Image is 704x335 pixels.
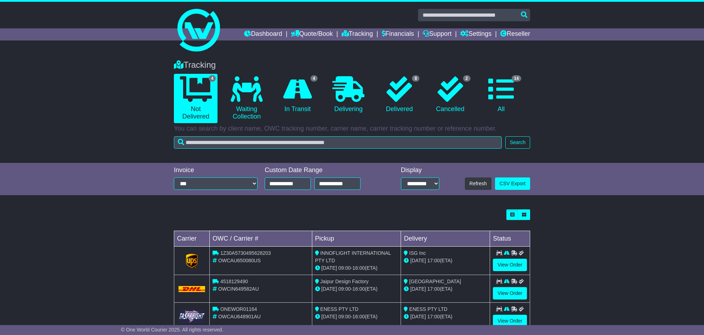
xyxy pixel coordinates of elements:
span: 2 [463,75,471,82]
img: DHL.png [178,286,205,292]
div: Invoice [174,166,258,174]
div: - (ETA) [315,264,398,272]
span: 17:00 [427,258,440,263]
img: GetCarrierServiceLogo [178,309,205,323]
p: You can search by client name, OWC tracking number, carrier name, carrier tracking number or refe... [174,125,530,133]
a: Tracking [342,28,373,40]
span: [DATE] [321,265,337,271]
div: Tracking [170,60,534,70]
button: Search [505,136,530,149]
img: GetCarrierServiceLogo [186,254,198,268]
span: OWCIN649582AU [218,286,259,292]
td: Status [490,231,530,247]
span: 4 [209,75,216,82]
span: Jaipur Design Factory [320,279,369,284]
span: ENESS PTY LTD [409,306,447,312]
span: 16:00 [352,286,365,292]
div: Custom Date Range [265,166,379,174]
span: [DATE] [321,286,337,292]
span: [DATE] [410,258,426,263]
span: 1Z30A5730495628203 [220,250,271,256]
span: 4518129490 [220,279,248,284]
td: Delivery [401,231,490,247]
span: OWCAU650080US [218,258,261,263]
div: Display [401,166,439,174]
a: Dashboard [244,28,282,40]
a: View Order [493,287,527,300]
a: 4 Not Delivered [174,74,218,123]
td: OWC / Carrier # [210,231,312,247]
span: INNOFLIGHT INTERNATIONAL PTY LTD [315,250,391,263]
a: CSV Export [495,177,530,190]
span: 14 [512,75,521,82]
a: View Order [493,259,527,271]
span: 16:00 [352,265,365,271]
div: (ETA) [404,313,487,320]
span: ENESS PTY LTD [320,306,359,312]
a: Reseller [500,28,530,40]
a: View Order [493,315,527,327]
span: 4 [310,75,318,82]
span: OWCAU648901AU [218,314,261,319]
span: 09:00 [339,314,351,319]
td: Pickup [312,231,401,247]
span: 16:00 [352,314,365,319]
a: Waiting Collection [225,74,268,123]
span: [GEOGRAPHIC_DATA] [409,279,461,284]
span: 17:00 [427,314,440,319]
span: 09:00 [339,286,351,292]
span: 09:00 [339,265,351,271]
a: Settings [460,28,491,40]
span: ISG Inc [409,250,426,256]
div: (ETA) [404,257,487,264]
span: 17:00 [427,286,440,292]
span: 8 [412,75,419,82]
td: Carrier [174,231,210,247]
span: [DATE] [410,286,426,292]
a: Quote/Book [291,28,333,40]
span: ONEWOR01164 [220,306,257,312]
span: © One World Courier 2025. All rights reserved. [121,327,224,333]
a: 14 All [479,74,523,116]
span: [DATE] [410,314,426,319]
a: 8 Delivered [378,74,421,116]
a: 4 In Transit [276,74,319,116]
a: Support [423,28,451,40]
a: Delivering [326,74,370,116]
div: - (ETA) [315,313,398,320]
a: Financials [382,28,414,40]
div: (ETA) [404,285,487,293]
button: Refresh [465,177,491,190]
a: 2 Cancelled [428,74,472,116]
div: - (ETA) [315,285,398,293]
span: [DATE] [321,314,337,319]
